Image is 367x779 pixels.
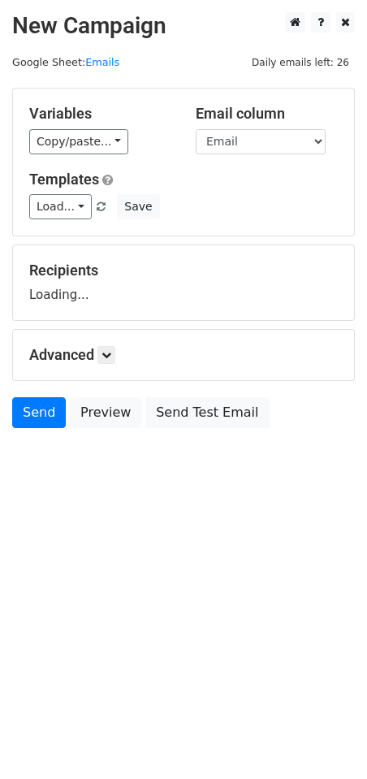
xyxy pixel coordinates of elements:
small: Google Sheet: [12,56,119,68]
a: Send [12,397,66,428]
h5: Advanced [29,346,338,364]
a: Templates [29,171,99,188]
a: Emails [85,56,119,68]
button: Save [117,194,159,219]
h5: Variables [29,105,171,123]
span: Daily emails left: 26 [246,54,355,71]
a: Load... [29,194,92,219]
a: Preview [70,397,141,428]
h2: New Campaign [12,12,355,40]
a: Copy/paste... [29,129,128,154]
a: Send Test Email [145,397,269,428]
a: Daily emails left: 26 [246,56,355,68]
h5: Recipients [29,262,338,279]
h5: Email column [196,105,338,123]
div: Loading... [29,262,338,304]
